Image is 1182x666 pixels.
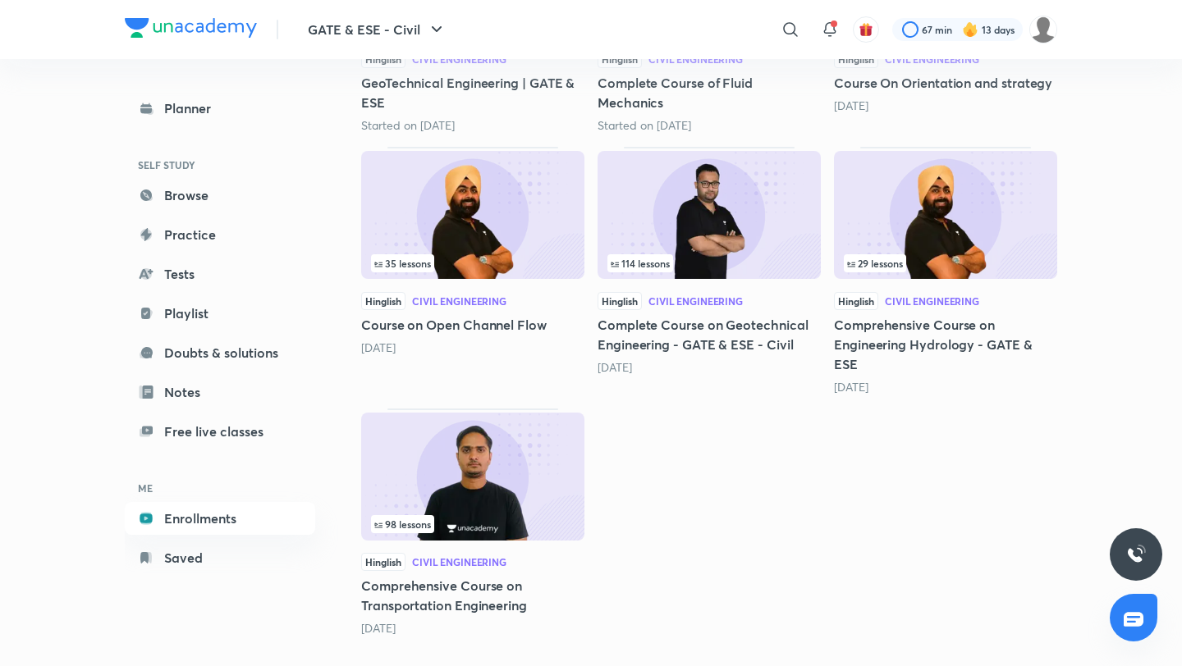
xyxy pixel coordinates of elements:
h5: Comprehensive Course on Engineering Hydrology - GATE & ESE [834,315,1057,374]
span: 98 lessons [374,519,431,529]
div: infosection [607,254,811,272]
div: infosection [371,515,575,533]
div: 1 month ago [834,98,1057,114]
span: 29 lessons [847,258,903,268]
div: 9 months ago [361,340,584,356]
div: left [844,254,1047,272]
h5: Complete Course of Fluid Mechanics [598,73,821,112]
span: Hinglish [361,553,405,571]
h6: SELF STUDY [125,151,315,179]
div: 2 years ago [834,379,1057,395]
div: Civil Engineering [412,557,506,567]
div: Comprehensive Course on Engineering Hydrology - GATE & ESE [834,147,1057,395]
div: 1 year ago [598,359,821,376]
div: infosection [844,254,1047,272]
span: Hinglish [361,50,405,68]
a: Notes [125,376,315,408]
div: infocontainer [844,254,1047,272]
img: Thumbnail [361,151,584,279]
a: Playlist [125,297,315,330]
span: Hinglish [598,50,642,68]
div: 3 years ago [361,620,584,636]
span: 114 lessons [611,258,670,268]
a: Doubts & solutions [125,336,315,369]
h5: GeoTechnical Engineering | GATE & ESE [361,73,584,112]
button: GATE & ESE - Civil [298,13,456,46]
img: Company Logo [125,18,257,38]
div: Started on Sept 30 [598,117,821,134]
a: Company Logo [125,18,257,42]
div: infocontainer [371,515,575,533]
span: Hinglish [598,292,642,310]
h5: Course On Orientation and strategy [834,73,1057,93]
img: Thumbnail [598,151,821,279]
h5: Complete Course on Geotechnical Engineering - GATE & ESE - Civil [598,315,821,354]
h6: ME [125,474,315,502]
div: Civil Engineering [885,296,979,306]
img: ttu [1126,545,1146,564]
img: Rahul KD [1029,16,1057,43]
div: left [371,515,575,533]
a: Enrollments [125,502,315,535]
span: Hinglish [834,50,878,68]
div: Civil Engineering [412,54,506,64]
div: Civil Engineering [648,54,743,64]
div: Started on Aug 29 [361,117,584,134]
div: Civil Engineering [412,296,506,306]
span: Hinglish [361,292,405,310]
button: avatar [853,16,879,43]
div: infosection [371,254,575,272]
img: Thumbnail [834,151,1057,279]
div: Complete Course on Geotechnical Engineering - GATE & ESE - Civil [598,147,821,395]
a: Free live classes [125,415,315,448]
a: Browse [125,179,315,212]
h5: Comprehensive Course on Transportation Engineering [361,576,584,615]
div: left [607,254,811,272]
div: left [371,254,575,272]
img: Thumbnail [361,413,584,541]
a: Planner [125,92,315,125]
div: Comprehensive Course on Transportation Engineering [361,408,584,636]
img: avatar [859,22,873,37]
div: infocontainer [607,254,811,272]
a: Saved [125,541,315,574]
span: 35 lessons [374,258,431,268]
a: Tests [125,258,315,290]
img: streak [962,21,978,38]
div: infocontainer [371,254,575,272]
div: Civil Engineering [648,296,743,306]
div: Course on Open Channel Flow [361,147,584,395]
h5: Course on Open Channel Flow [361,315,584,335]
div: Civil Engineering [885,54,979,64]
span: Hinglish [834,292,878,310]
a: Practice [125,218,315,251]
